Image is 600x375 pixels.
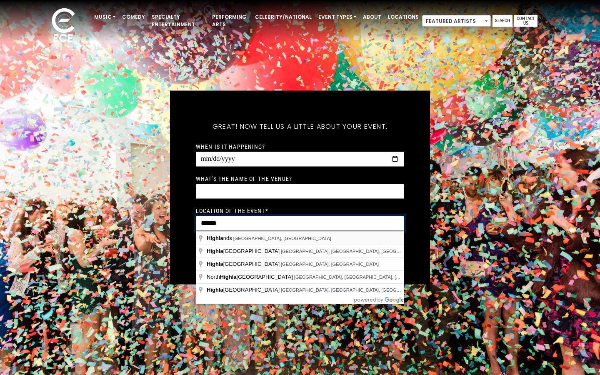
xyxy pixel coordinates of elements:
a: About [360,10,385,24]
label: Location of the event [196,207,268,215]
span: Highla [220,274,237,280]
span: [GEOGRAPHIC_DATA], [GEOGRAPHIC_DATA], [GEOGRAPHIC_DATA] [281,249,429,254]
span: Highla [207,287,223,293]
a: Locations [385,10,422,24]
label: When is it happening? [196,143,265,150]
a: Search [492,15,512,27]
span: North [GEOGRAPHIC_DATA] [207,274,294,280]
a: Music [91,10,119,24]
a: Event Types [315,10,360,24]
span: [GEOGRAPHIC_DATA], [GEOGRAPHIC_DATA] [233,236,331,241]
img: ece_new_logo_whitev2-1.png [42,6,84,46]
a: Performing Arts [209,10,252,32]
label: What's the name of the venue? [196,175,292,182]
span: Highla [207,261,223,267]
h5: Great! Now tell us a little about your event. [196,112,404,142]
span: Featured Artists [422,15,490,27]
a: Contact Us [514,15,537,27]
span: Featured Artists [422,15,491,27]
a: Comedy [119,10,148,24]
span: Highla [207,235,223,241]
span: [GEOGRAPHIC_DATA], [GEOGRAPHIC_DATA], [GEOGRAPHIC_DATA] [294,275,442,280]
span: [GEOGRAPHIC_DATA] [207,248,281,254]
span: [GEOGRAPHIC_DATA], [GEOGRAPHIC_DATA], [GEOGRAPHIC_DATA] [281,287,429,292]
span: nds [207,235,233,241]
a: Specialty Entertainment [148,10,209,32]
span: [GEOGRAPHIC_DATA] [207,287,281,293]
span: Highla [207,248,223,254]
span: [GEOGRAPHIC_DATA] [207,261,281,267]
span: [GEOGRAPHIC_DATA], [GEOGRAPHIC_DATA] [281,262,379,267]
a: Celebrity/National [252,10,315,24]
